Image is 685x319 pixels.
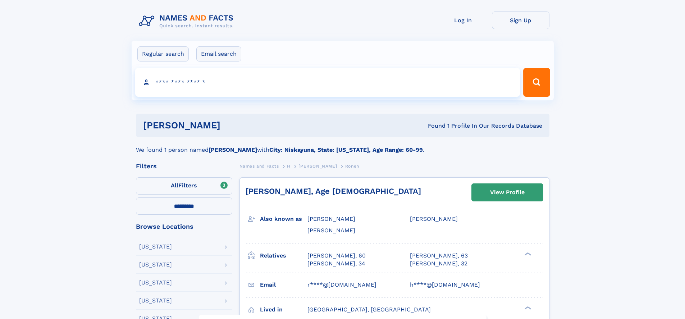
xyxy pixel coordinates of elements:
div: Filters [136,163,232,169]
h1: [PERSON_NAME] [143,121,324,130]
a: [PERSON_NAME], 60 [307,252,366,260]
button: Search Button [523,68,550,97]
div: View Profile [490,184,525,201]
div: ❯ [523,305,531,310]
input: search input [135,68,520,97]
span: [GEOGRAPHIC_DATA], [GEOGRAPHIC_DATA] [307,306,431,313]
a: [PERSON_NAME], Age [DEMOGRAPHIC_DATA] [246,187,421,196]
a: [PERSON_NAME], 63 [410,252,468,260]
b: City: Niskayuna, State: [US_STATE], Age Range: 60-99 [269,146,423,153]
span: H [287,164,291,169]
h3: Email [260,279,307,291]
div: Browse Locations [136,223,232,230]
div: [US_STATE] [139,298,172,304]
label: Regular search [137,46,189,61]
span: [PERSON_NAME] [307,227,355,234]
a: H [287,161,291,170]
div: ❯ [523,251,531,256]
h3: Also known as [260,213,307,225]
div: [US_STATE] [139,280,172,286]
span: [PERSON_NAME] [410,215,458,222]
label: Email search [196,46,241,61]
span: Ronen [345,164,359,169]
h3: Lived in [260,304,307,316]
a: [PERSON_NAME], 32 [410,260,467,268]
a: Sign Up [492,12,549,29]
span: All [171,182,178,189]
a: Log In [434,12,492,29]
span: [PERSON_NAME] [298,164,337,169]
b: [PERSON_NAME] [209,146,257,153]
a: [PERSON_NAME] [298,161,337,170]
a: [PERSON_NAME], 34 [307,260,365,268]
img: Logo Names and Facts [136,12,239,31]
h3: Relatives [260,250,307,262]
div: [US_STATE] [139,244,172,250]
a: View Profile [472,184,543,201]
label: Filters [136,177,232,195]
span: [PERSON_NAME] [307,215,355,222]
div: Found 1 Profile In Our Records Database [324,122,542,130]
div: [US_STATE] [139,262,172,268]
div: We found 1 person named with . [136,137,549,154]
a: Names and Facts [239,161,279,170]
